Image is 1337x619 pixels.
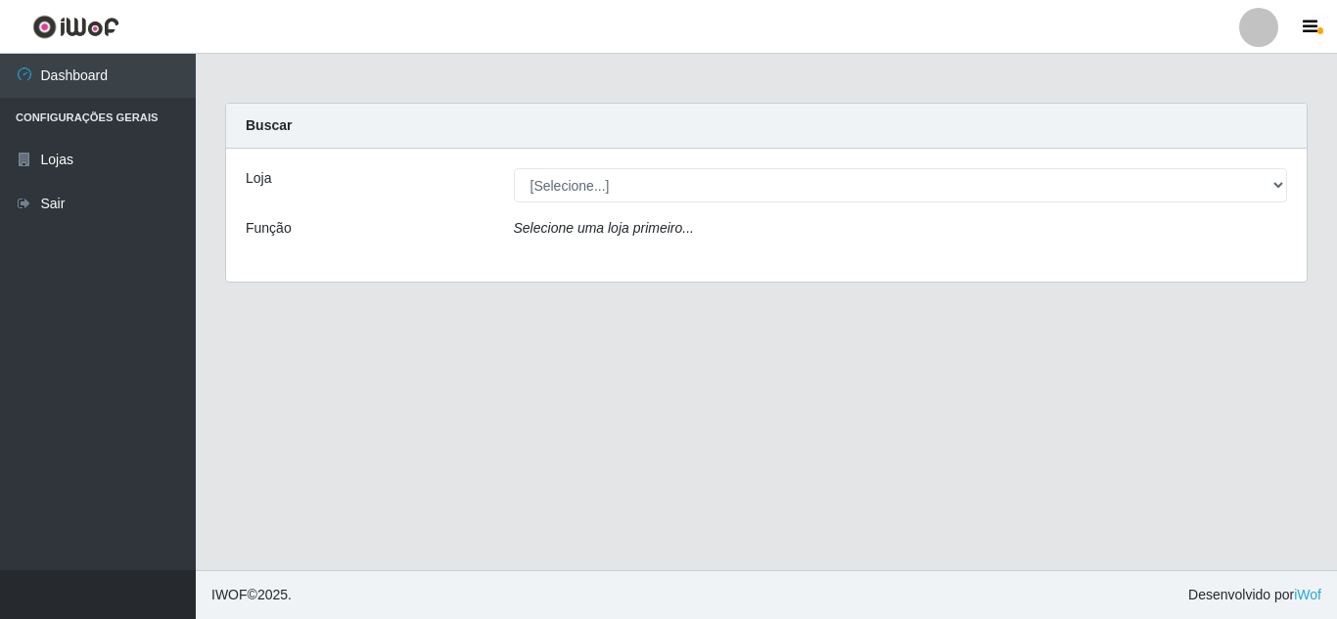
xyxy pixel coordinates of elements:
[32,15,119,39] img: CoreUI Logo
[211,587,248,602] span: IWOF
[514,220,694,236] i: Selecione uma loja primeiro...
[246,117,292,133] strong: Buscar
[1188,585,1321,605] span: Desenvolvido por
[246,218,292,239] label: Função
[211,585,292,605] span: © 2025 .
[1294,587,1321,602] a: iWof
[246,168,271,189] label: Loja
